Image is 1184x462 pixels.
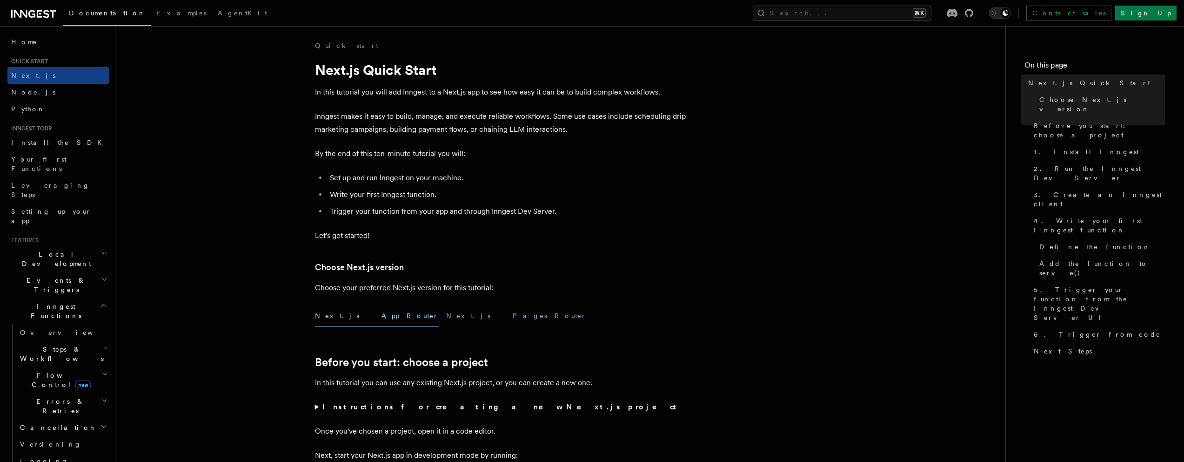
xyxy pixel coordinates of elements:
span: Python [11,105,45,113]
h1: Next.js Quick Start [315,61,687,78]
button: Flow Controlnew [16,367,109,393]
a: Sign Up [1115,6,1177,20]
button: Events & Triggers [7,272,109,298]
p: Once you've chosen a project, open it in a code editor. [315,425,687,438]
p: Next, start your Next.js app in development mode by running: [315,449,687,462]
a: 6. Trigger from code [1030,326,1165,343]
a: Install the SDK [7,134,109,151]
p: By the end of this ten-minute tutorial you will: [315,147,687,160]
button: Steps & Workflows [16,341,109,367]
button: Toggle dark mode [989,7,1011,19]
span: Before you start: choose a project [1034,121,1165,140]
span: Home [11,37,37,47]
span: Errors & Retries [16,397,101,415]
span: Documentation [69,9,146,17]
a: Setting up your app [7,203,109,229]
span: 5. Trigger your function from the Inngest Dev Server UI [1034,285,1165,322]
span: Inngest Functions [7,302,100,320]
span: Your first Functions [11,156,67,172]
li: Trigger your function from your app and through Inngest Dev Server. [327,205,687,218]
p: In this tutorial you can use any existing Next.js project, or you can create a new one. [315,376,687,389]
span: 3. Create an Inngest client [1034,190,1165,209]
a: 3. Create an Inngest client [1030,186,1165,212]
span: Quick start [7,58,48,65]
a: Documentation [63,3,151,26]
a: 4. Write your first Inngest function [1030,212,1165,238]
span: Versioning [20,441,81,448]
p: In this tutorial you will add Inngest to a Next.js app to see how easy it can be to build complex... [315,86,687,99]
span: new [75,380,91,390]
p: Let's get started! [315,229,687,242]
strong: Instructions for creating a new Next.js project [322,402,680,411]
span: Install the SDK [11,139,107,146]
span: Leveraging Steps [11,182,90,198]
a: AgentKit [212,3,273,25]
span: Examples [157,9,207,17]
a: Home [7,34,109,50]
span: Next.js Quick Start [1028,78,1150,88]
span: 1. Install Inngest [1034,147,1139,156]
a: Choose Next.js version [1036,91,1165,117]
button: Errors & Retries [16,393,109,419]
span: AgentKit [218,9,267,17]
button: Next.js - App Router [315,306,439,326]
summary: Instructions for creating a new Next.js project [315,401,687,414]
a: Before you start: choose a project [1030,117,1165,143]
span: Setting up your app [11,208,91,224]
a: 1. Install Inngest [1030,143,1165,160]
a: Choose Next.js version [315,261,404,274]
a: 2. Run the Inngest Dev Server [1030,160,1165,186]
span: Define the function [1039,242,1151,251]
a: Before you start: choose a project [315,356,488,369]
span: Overview [20,329,116,336]
button: Local Development [7,246,109,272]
button: Cancellation [16,419,109,436]
a: Add the function to serve() [1036,255,1165,281]
a: Leveraging Steps [7,177,109,203]
button: Search...⌘K [753,6,931,20]
span: Node.js [11,88,55,96]
a: Next.js [7,67,109,84]
p: Inngest makes it easy to build, manage, and execute reliable workflows. Some use cases include sc... [315,110,687,136]
span: Inngest tour [7,125,52,132]
a: Next Steps [1030,343,1165,360]
span: Next.js [11,72,55,79]
button: Inngest Functions [7,298,109,324]
span: Local Development [7,250,101,268]
button: Next.js - Pages Router [446,306,587,326]
a: Define the function [1036,238,1165,255]
a: Contact sales [1026,6,1111,20]
a: Python [7,101,109,117]
span: 2. Run the Inngest Dev Server [1034,164,1165,183]
a: Node.js [7,84,109,101]
a: 5. Trigger your function from the Inngest Dev Server UI [1030,281,1165,326]
span: Flow Control [16,371,102,389]
span: Next Steps [1034,346,1092,356]
li: Set up and run Inngest on your machine. [327,171,687,184]
span: Add the function to serve() [1039,259,1165,278]
span: Events & Triggers [7,276,101,294]
span: Cancellation [16,423,97,432]
a: Overview [16,324,109,341]
span: Choose Next.js version [1039,95,1165,114]
a: Next.js Quick Start [1024,75,1165,91]
a: Examples [151,3,212,25]
h4: On this page [1024,60,1165,75]
kbd: ⌘K [913,8,926,18]
span: Steps & Workflows [16,345,104,363]
a: Your first Functions [7,151,109,177]
li: Write your first Inngest function. [327,188,687,201]
span: 4. Write your first Inngest function [1034,216,1165,235]
a: Quick start [315,41,378,50]
span: Features [7,237,39,244]
p: Choose your preferred Next.js version for this tutorial: [315,281,687,294]
span: 6. Trigger from code [1034,330,1161,339]
a: Versioning [16,436,109,453]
